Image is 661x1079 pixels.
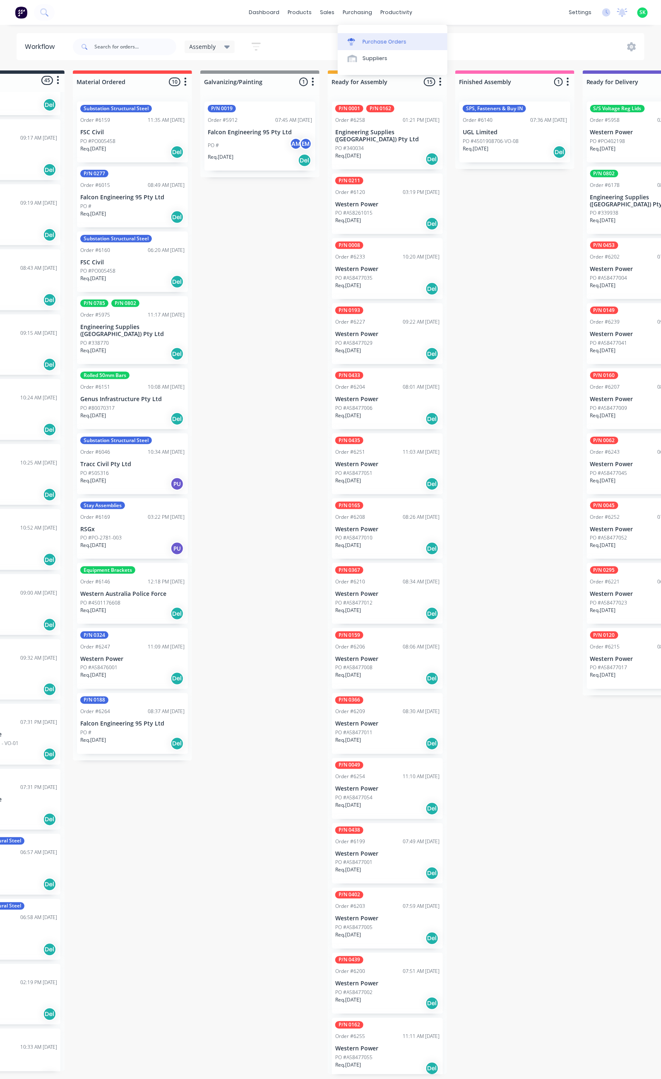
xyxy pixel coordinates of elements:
p: Western Australia Police Force [80,590,185,598]
div: Order #6151 [80,383,110,391]
div: P/N 0433 [335,372,363,379]
div: P/N 0438Order #619907:49 AM [DATE]Western PowerPO #A58477001Req.[DATE]Del [332,823,443,884]
div: P/N 0438 [335,827,363,834]
div: 10:34 AM [DATE] [148,448,185,456]
div: Del [171,412,184,426]
p: Req. [DATE] [590,672,616,679]
div: P/N 0019 [208,105,236,112]
p: Req. [DATE] [335,347,361,354]
div: PU [171,542,184,555]
div: P/N 0366 [335,697,363,704]
div: P/N 0277Order #601508:49 AM [DATE]Falcon Engineering 95 Pty LtdPO #Req.[DATE]Del [77,167,188,227]
p: Western Power [335,331,440,338]
div: P/N 0165 [335,502,363,509]
div: Del [425,737,439,750]
div: Del [425,542,439,555]
div: P/N 0045 [590,502,618,509]
div: P/N 0785P/N 0802Order #597511:17 AM [DATE]Engineering Supplies ([GEOGRAPHIC_DATA]) Pty LtdPO #338... [77,296,188,364]
div: P/N 0435 [335,437,363,444]
p: PO #A58477023 [590,599,627,607]
div: Order #6169 [80,513,110,521]
div: Del [171,145,184,159]
div: Order #6258 [335,116,365,124]
div: Order #6178 [590,181,620,189]
div: Substation Structural SteelOrder #615911:35 AM [DATE]FSC CivilPO #PO005458Req.[DATE]Del [77,102,188,162]
p: Western Power [335,266,440,273]
div: Order #6204 [335,383,365,391]
div: 10:20 AM [DATE] [403,253,440,261]
div: 03:19 PM [DATE] [403,189,440,196]
div: 08:43 AM [DATE] [20,264,57,272]
p: Western Power [335,786,440,793]
p: Req. [DATE] [590,347,616,354]
p: PO #PO005458 [80,138,115,145]
div: Del [171,737,184,750]
p: FSC Civil [80,129,185,136]
div: P/N 0160 [590,372,618,379]
div: Del [171,210,184,224]
p: Req. [DATE] [335,217,361,224]
div: Del [43,163,56,177]
p: FSC Civil [80,259,185,266]
p: Tracc Civil Pty Ltd [80,461,185,468]
div: Order #6159 [80,116,110,124]
div: Del [425,347,439,360]
a: Purchase Orders [338,33,447,50]
div: 09:32 AM [DATE] [20,654,57,662]
div: Del [425,607,439,620]
p: PO #A58476001 [80,664,118,672]
div: SPS, Fasteners & Buy INOrder #614007:36 AM [DATE]UGL LimitedPO #4501908706-VO-08Req.[DATE]Del [459,102,570,162]
div: Del [425,282,439,295]
div: P/N 0324Order #624711:09 AM [DATE]Western PowerPO #A58476001Req.[DATE]Del [77,628,188,689]
p: PO #A58477045 [590,469,627,477]
div: P/N 0001P/N 0162Order #625801:21 PM [DATE]Engineering Supplies ([GEOGRAPHIC_DATA]) Pty LtdPO #340... [332,102,443,169]
div: 12:18 PM [DATE] [148,578,185,585]
p: UGL Limited [463,129,567,136]
p: PO #PO-2781-003 [80,534,122,542]
div: Del [171,275,184,288]
div: Del [43,358,56,371]
div: Order #6227 [335,318,365,326]
p: Western Power [335,201,440,208]
div: Del [553,145,566,159]
div: Order #5958 [590,116,620,124]
div: 07:45 AM [DATE] [275,116,312,124]
div: P/N 0277 [80,170,108,177]
p: PO #A58477009 [590,404,627,412]
div: Order #6210 [335,578,365,585]
div: P/N 0802 [111,300,139,307]
a: dashboard [245,6,284,19]
p: Req. [DATE] [590,412,616,419]
div: 11:35 AM [DATE] [148,116,185,124]
p: Western Power [335,656,440,663]
div: Order #6264 [80,708,110,716]
div: Order #6247 [80,643,110,651]
p: Req. [DATE] [80,542,106,549]
div: S/S Voltage Reg Lids [590,105,645,112]
div: P/N 0366Order #620908:30 AM [DATE]Western PowerPO #A58477011Req.[DATE]Del [332,693,443,754]
div: Stay AssembliesOrder #616903:22 PM [DATE]RSGxPO #PO-2781-003Req.[DATE]PU [77,498,188,559]
div: P/N 0211Order #612003:19 PM [DATE]Western PowerPO #A58261015Req.[DATE]Del [332,174,443,235]
p: Falcon Engineering 95 Pty Ltd [80,194,185,201]
div: 10:24 AM [DATE] [20,394,57,402]
div: P/N 0008 [335,242,363,249]
div: Del [43,748,56,761]
div: 10:52 AM [DATE] [20,524,57,532]
p: PO #A58477011 [335,729,373,737]
p: PO # [80,203,91,210]
div: 08:34 AM [DATE] [403,578,440,585]
div: 08:30 AM [DATE] [403,708,440,716]
p: Genus Infrastructure Pty Ltd [80,396,185,403]
div: Equipment Brackets [80,566,135,574]
div: P/N 0785 [80,300,108,307]
div: Order #6160 [80,247,110,254]
p: PO #A58477035 [335,274,373,282]
div: Del [43,228,56,242]
div: 07:31 PM [DATE] [20,719,57,726]
p: Req. [DATE] [80,737,106,744]
div: 08:01 AM [DATE] [403,383,440,391]
div: Order #6140 [463,116,493,124]
p: Western Power [335,461,440,468]
div: Order #6215 [590,643,620,651]
div: 06:20 AM [DATE] [148,247,185,254]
